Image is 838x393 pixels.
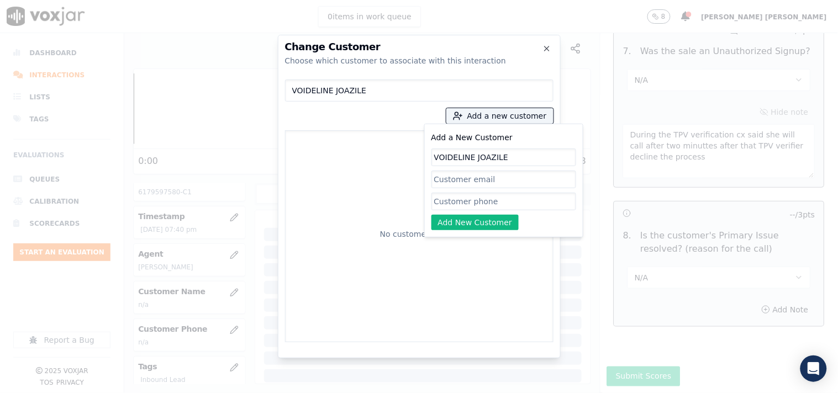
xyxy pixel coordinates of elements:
button: Add a new customer [446,108,554,124]
input: Customer name [431,148,576,166]
input: Customer email [431,171,576,188]
label: Add a New Customer [431,133,513,142]
p: No customers found [380,229,458,240]
h2: Change Customer [285,42,554,52]
div: Open Intercom Messenger [800,355,827,382]
input: Customer phone [431,193,576,210]
button: Add New Customer [431,215,519,230]
div: Choose which customer to associate with this interaction [285,55,554,66]
input: Search Customers [285,79,554,102]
